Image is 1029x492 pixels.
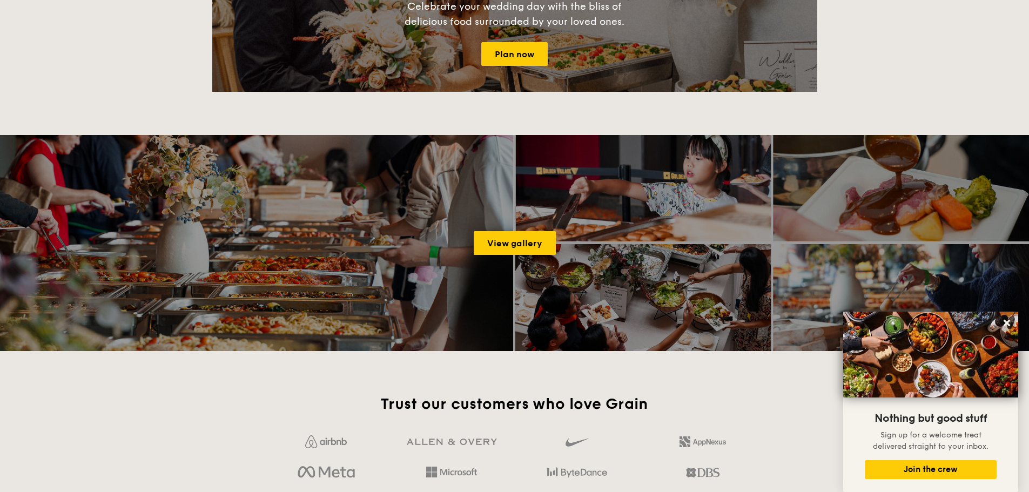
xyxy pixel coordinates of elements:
[474,231,556,255] a: View gallery
[998,314,1015,332] button: Close
[686,463,719,482] img: dbs.a5bdd427.png
[305,435,347,448] img: Jf4Dw0UUCKFd4aYAAAAASUVORK5CYII=
[407,439,497,446] img: GRg3jHAAAAABJRU5ErkJggg==
[873,430,988,451] span: Sign up for a welcome treat delivered straight to your inbox.
[865,460,997,479] button: Join the crew
[426,467,477,477] img: Hd4TfVa7bNwuIo1gAAAAASUVORK5CYII=
[547,463,607,482] img: bytedance.dc5c0c88.png
[481,42,548,66] a: Plan now
[680,436,726,447] img: 2L6uqdT+6BmeAFDfWP11wfMG223fXktMZIL+i+lTG25h0NjUBKOYhdW2Kn6T+C0Q7bASH2i+1JIsIulPLIv5Ss6l0e291fRVW...
[843,312,1018,397] img: DSC07876-Edit02-Large.jpeg
[566,433,588,451] img: gdlseuq06himwAAAABJRU5ErkJggg==
[268,394,761,414] h2: Trust our customers who love Grain
[875,412,987,425] span: Nothing but good stuff
[298,463,354,482] img: meta.d311700b.png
